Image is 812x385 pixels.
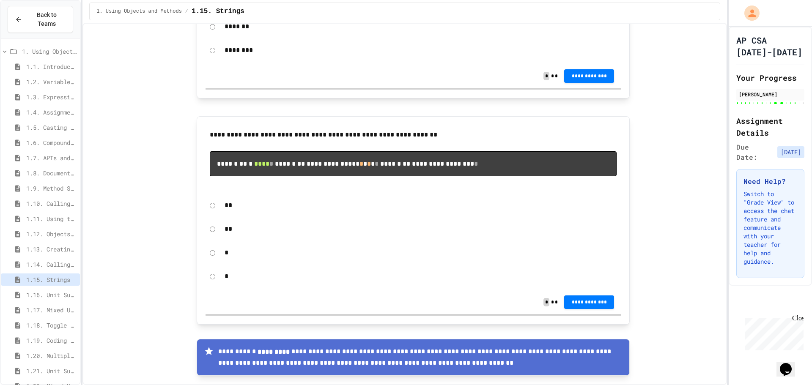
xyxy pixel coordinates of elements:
h1: AP CSA [DATE]-[DATE] [736,34,804,58]
span: 1.19. Coding Practice 1a (1.1-1.6) [26,336,77,345]
span: 1.15. Strings [192,6,244,16]
div: My Account [735,3,762,23]
iframe: chat widget [776,351,804,377]
span: 1.14. Calling Instance Methods [26,260,77,269]
span: 1.8. Documentation with Comments and Preconditions [26,169,77,177]
span: 1.5. Casting and Ranges of Values [26,123,77,132]
h2: Assignment Details [736,115,804,139]
iframe: chat widget [742,314,804,350]
span: 1.2. Variables and Data Types [26,77,77,86]
span: 1.17. Mixed Up Code Practice 1.1-1.6 [26,306,77,314]
span: Due Date: [736,142,774,162]
span: 1.9. Method Signatures [26,184,77,193]
span: 1.21. Unit Summary 1b (1.7-1.15) [26,366,77,375]
p: Switch to "Grade View" to access the chat feature and communicate with your teacher for help and ... [743,190,797,266]
button: Back to Teams [8,6,73,33]
div: Chat with us now!Close [3,3,58,54]
span: 1.18. Toggle Mixed Up or Write Code Practice 1.1-1.6 [26,321,77,330]
h2: Your Progress [736,72,804,84]
span: 1.3. Expressions and Output [New] [26,93,77,101]
span: 1.11. Using the Math Class [26,214,77,223]
span: 1. Using Objects and Methods [96,8,182,15]
span: / [185,8,188,15]
span: 1.20. Multiple Choice Exercises for Unit 1a (1.1-1.6) [26,351,77,360]
span: 1.10. Calling Class Methods [26,199,77,208]
span: [DATE] [777,146,804,158]
span: 1. Using Objects and Methods [22,47,77,56]
span: 1.4. Assignment and Input [26,108,77,117]
span: 1.13. Creating and Initializing Objects: Constructors [26,245,77,254]
span: 1.6. Compound Assignment Operators [26,138,77,147]
div: [PERSON_NAME] [739,90,802,98]
span: Back to Teams [27,11,66,28]
span: 1.15. Strings [26,275,77,284]
h3: Need Help? [743,176,797,186]
span: 1.12. Objects - Instances of Classes [26,229,77,238]
span: 1.16. Unit Summary 1a (1.1-1.6) [26,290,77,299]
span: 1.1. Introduction to Algorithms, Programming, and Compilers [26,62,77,71]
span: 1.7. APIs and Libraries [26,153,77,162]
